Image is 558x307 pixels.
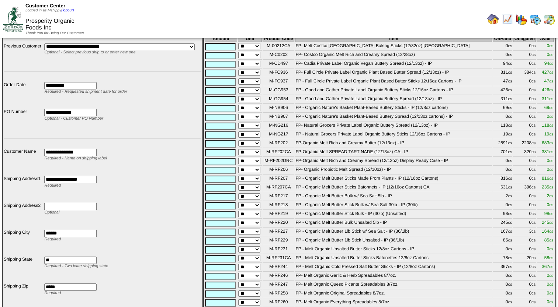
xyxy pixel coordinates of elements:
[531,274,536,278] span: CS
[25,31,84,35] span: Thank You for Being Our Customer!
[44,89,127,94] span: Required - Requested shipment date for order
[549,186,553,189] span: CS
[531,62,536,66] span: CS
[513,78,536,86] td: 0
[44,116,103,121] span: Optional - Customer PO Number
[549,292,553,295] span: CS
[295,228,492,236] td: FP - Organic Melt Butter 1lb Stick w/ Sea Salt - IP (36/1lb)
[493,175,512,183] td: 816
[531,230,536,233] span: CS
[508,133,512,136] span: CS
[508,204,512,207] span: CS
[263,290,294,298] td: M-RF258
[263,131,294,139] td: M-NG217
[493,78,512,86] td: 47
[295,211,492,219] td: FP - Organic Melt Butter Stick Bulk - IP (30lb) (Unsalted)
[263,299,294,307] td: M-RF260
[513,96,536,104] td: 0
[513,113,536,121] td: 0
[531,257,536,260] span: CS
[531,115,536,119] span: CS
[531,221,536,225] span: CS
[531,159,536,163] span: CS
[513,255,536,263] td: 20
[513,202,536,210] td: 0
[513,69,536,77] td: 384
[513,149,536,157] td: 320
[531,212,536,216] span: CS
[44,291,61,295] span: Required
[508,142,512,145] span: CS
[531,168,536,172] span: CS
[295,131,492,139] td: FP - Natural Grocers Private Label Organic Buttery Sticks 12/16oz Cartons - IP
[547,114,553,119] span: 0
[542,184,553,190] span: 235
[549,230,553,233] span: CS
[263,202,294,210] td: M-RF218
[549,204,553,207] span: CS
[493,264,512,272] td: 367
[513,175,536,183] td: 0
[493,228,512,236] td: 167
[508,62,512,66] span: CS
[508,283,512,286] span: CS
[508,274,512,278] span: CS
[542,123,553,128] span: 118
[547,273,553,278] span: 0
[508,53,512,57] span: CS
[531,177,536,180] span: CS
[295,175,492,183] td: FP - Organic Melt Butter Sticks Made From Plants - IP (12/16oz Cartons)
[295,60,492,68] td: FP- Cadia Private Label Organic Vegan Buttery Spread (12/13oz) - IP
[544,211,553,216] span: 98
[544,61,553,66] span: 94
[513,52,536,60] td: 0
[549,62,553,66] span: CS
[531,151,536,154] span: CS
[493,131,512,139] td: 19
[549,221,553,225] span: CS
[531,142,536,145] span: CS
[542,96,553,101] span: 311
[493,219,512,227] td: 245
[549,274,553,278] span: CS
[513,237,536,245] td: 0
[295,290,492,298] td: FP- Melt Organic Original Spreadables 8/7oz.
[501,13,513,25] img: line_graph.gif
[542,70,553,75] span: 427
[508,230,512,233] span: CS
[295,193,492,201] td: FP - Organic Melt Butter Bulk w/ Sea Salt 5lb - IP
[531,265,536,269] span: CS
[543,13,555,25] img: calendarinout.gif
[295,166,492,174] td: FP- Organic Probiotic Melt Spread (12/10oz) - IP
[531,204,536,207] span: CS
[3,43,43,68] td: Previous Customer
[263,78,294,86] td: M-FC937
[263,96,294,104] td: M-GG954
[263,69,294,77] td: M-FC936
[295,264,492,272] td: FP - Melt Organic Cold Pressed Salt Butter Sticks - IP (12/8oz Cartons)
[493,272,512,280] td: 0
[263,255,294,263] td: M-RF231CA
[295,113,492,121] td: FP - Organic Nature's Basket Plant-Based Buttery Spread (12/13oz cartons) - IP
[513,211,536,219] td: 0
[531,45,536,48] span: CS
[508,80,512,83] span: CS
[508,248,512,251] span: CS
[493,166,512,174] td: 0
[295,52,492,60] td: FP- Costco Organic Melt Rich and Creamy Spread (12/28oz)
[61,8,74,13] a: (logout)
[263,237,294,245] td: M-RF229
[508,124,512,127] span: CS
[547,202,553,207] span: 0
[493,105,512,113] td: 69
[487,13,499,25] img: home.gif
[531,106,536,110] span: CS
[263,228,294,236] td: M-RF227
[493,149,512,157] td: 701
[493,237,512,245] td: 85
[544,105,553,110] span: 69
[549,53,553,57] span: CS
[508,71,512,74] span: CS
[531,195,536,198] span: CS
[508,151,512,154] span: CS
